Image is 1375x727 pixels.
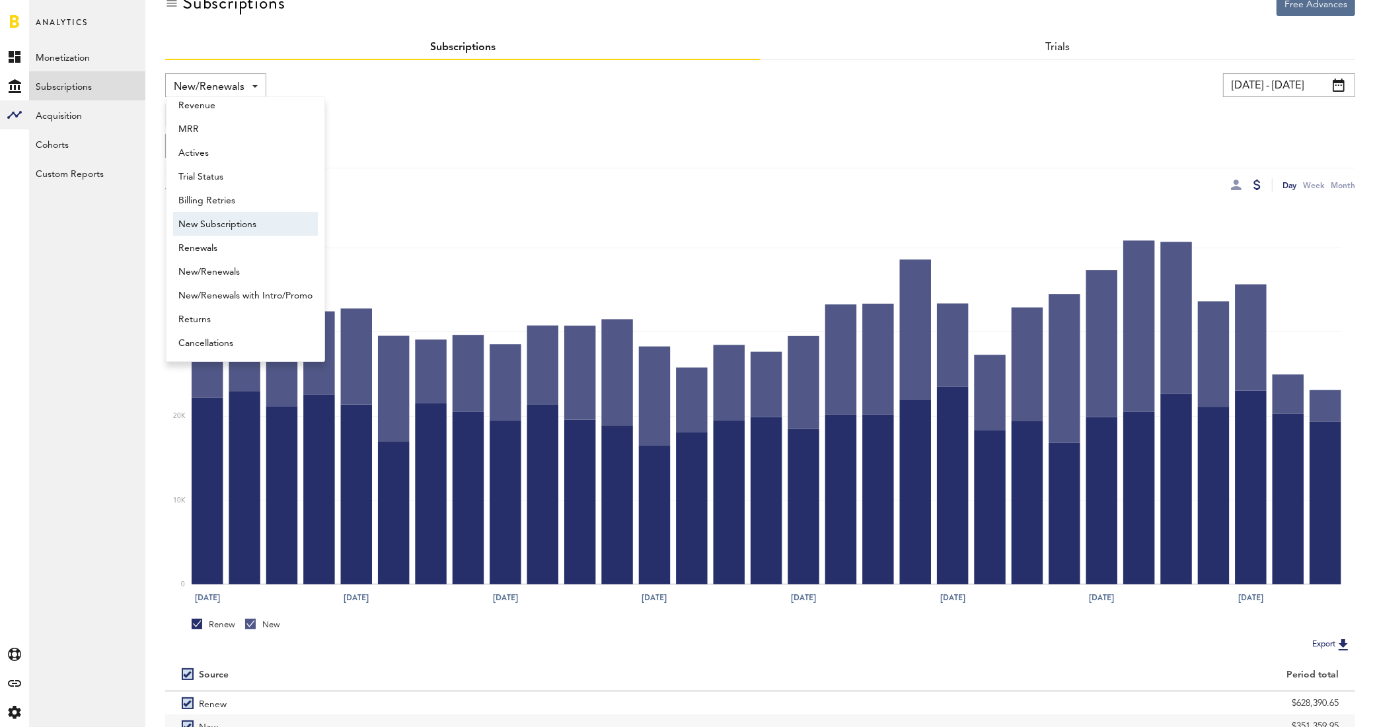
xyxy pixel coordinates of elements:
a: MRR [173,117,318,141]
span: Billing Retries [178,190,313,212]
text: [DATE] [792,592,817,604]
span: New Subscriptions [178,213,313,236]
text: 20K [173,413,186,420]
span: Renew [199,691,227,714]
div: Source [199,670,229,681]
text: [DATE] [1090,592,1115,604]
text: [DATE] [1239,592,1264,604]
div: Week [1303,178,1324,192]
a: Subscriptions [430,42,496,53]
text: [DATE] [493,592,518,604]
span: Cancellations [178,332,313,355]
span: Revenue [178,94,313,117]
text: [DATE] [940,592,965,604]
text: 10K [173,497,186,504]
text: [DATE] [195,592,220,604]
a: Revenue [173,93,318,117]
button: Add Filter [165,104,223,127]
div: Month [1331,178,1355,192]
a: Billing Retries [173,188,318,212]
span: New/Renewals with Intro/Promo [178,285,313,307]
span: MRR [178,118,313,141]
a: Returns [173,307,318,331]
a: Custom Reports [29,158,145,188]
img: Export [1335,637,1351,652]
a: Acquisition [29,100,145,129]
text: [DATE] [642,592,667,604]
span: Trial Status [178,166,313,188]
a: Cohorts [29,129,145,158]
span: Actives [178,142,313,164]
div: Day [1282,178,1296,192]
a: Renewals [173,236,318,260]
a: Trials [1045,42,1070,53]
a: Actives [173,141,318,164]
div: Period total [777,670,1339,681]
a: Monetization [29,42,145,71]
a: Subscriptions [29,71,145,100]
a: Cancellations [173,331,318,355]
text: [DATE] [344,592,369,604]
span: Renewals [178,237,313,260]
div: $628,390.65 [777,693,1339,713]
span: New/Renewals [178,261,313,283]
a: New/Renewals [173,260,318,283]
span: Support [26,9,74,21]
text: 0 [181,582,185,588]
a: New Subscriptions [173,212,318,236]
span: Returns [178,308,313,331]
div: New [245,619,280,631]
a: Trial Status [173,164,318,188]
span: New/Renewals [174,76,244,98]
span: Analytics [36,15,88,42]
button: Export [1308,636,1355,653]
a: New/Renewals with Intro/Promo [173,283,318,307]
div: Renew [192,619,235,631]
